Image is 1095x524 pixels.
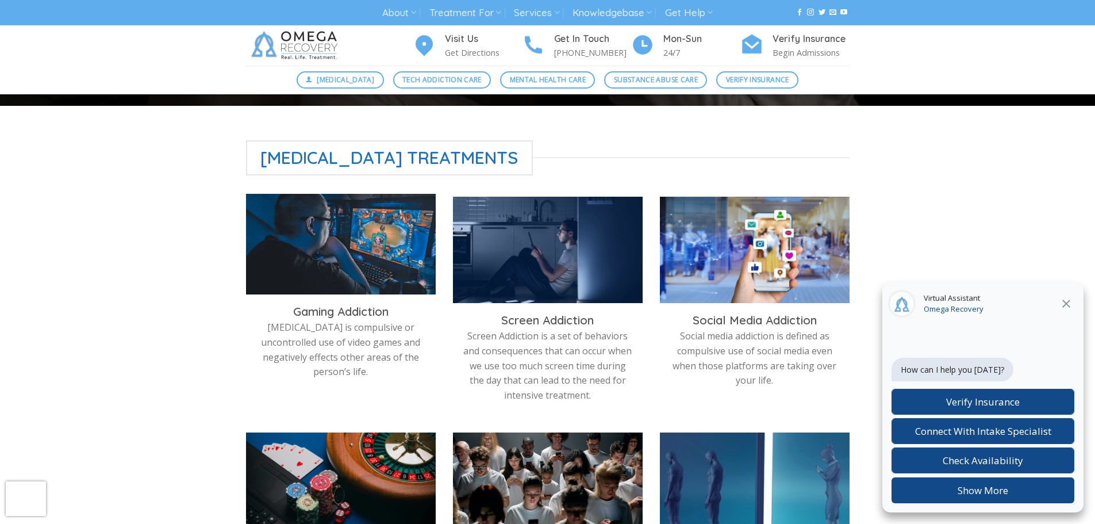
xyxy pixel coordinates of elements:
a: Verify Insurance [716,71,798,89]
a: Send us an email [829,9,836,17]
span: [MEDICAL_DATA] Treatments [246,140,533,175]
span: [MEDICAL_DATA] [317,74,374,85]
a: Treatment For [429,2,501,24]
a: Visit Us Get Directions [413,32,522,60]
a: Follow on Facebook [796,9,803,17]
p: 24/7 [663,46,740,59]
img: Omega Recovery [246,25,347,66]
p: Begin Admissions [773,46,850,59]
h3: Gaming Addiction [255,304,427,319]
h4: Mon-Sun [663,32,740,47]
p: Get Directions [445,46,522,59]
a: Get Help [665,2,713,24]
a: [MEDICAL_DATA] [297,71,384,89]
a: Follow on Instagram [807,9,814,17]
a: Substance Abuse Care [604,71,707,89]
a: Follow on YouTube [840,9,847,17]
a: Get In Touch [PHONE_NUMBER] [522,32,631,60]
p: [MEDICAL_DATA] is compulsive or uncontrolled use of video games and negatively effects other area... [255,320,427,379]
a: Follow on Twitter [819,9,825,17]
a: Services [514,2,559,24]
p: Screen Addiction is a set of behaviors and consequences that can occur when we use too much scree... [462,329,634,403]
a: Knowledgebase [573,2,652,24]
a: Mental Health Care [500,71,595,89]
h3: Screen Addiction [462,313,634,328]
span: Mental Health Care [510,74,586,85]
h4: Verify Insurance [773,32,850,47]
a: Verify Insurance Begin Admissions [740,32,850,60]
span: Tech Addiction Care [402,74,482,85]
h4: Get In Touch [554,32,631,47]
span: Verify Insurance [726,74,789,85]
a: Tech Addiction Care [393,71,491,89]
p: Social media addiction is defined as compulsive use of social media even when those platforms are... [668,329,841,388]
span: Substance Abuse Care [614,74,698,85]
p: [PHONE_NUMBER] [554,46,631,59]
h4: Visit Us [445,32,522,47]
h3: Social Media Addiction [668,313,841,328]
a: About [382,2,416,24]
